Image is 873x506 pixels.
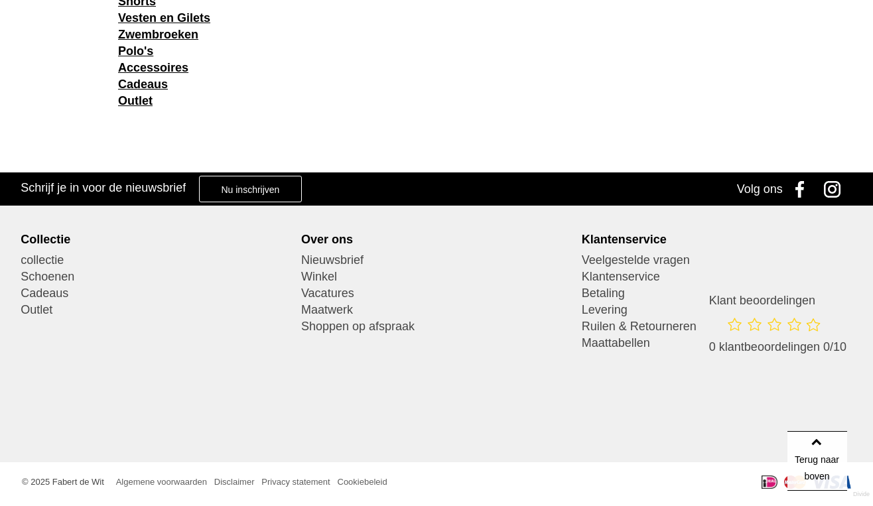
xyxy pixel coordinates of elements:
[709,293,846,308] h3: Klant beoordelingen
[853,486,870,503] a: Divide
[118,94,153,107] a: Outlet
[582,318,852,335] a: Ruilen & Retourneren
[709,293,846,368] a: Klant beoordelingen 0 klantbeoordelingen 0/10
[118,61,188,74] a: Accessoires
[762,475,777,489] img: iDeal
[21,180,186,195] h3: Schrijf je in voor de nieuwsbrief
[21,285,291,302] a: Cadeaus
[582,269,852,285] a: Klantenservice
[214,477,255,487] a: Disclaimer
[301,302,572,318] a: Maatwerk
[118,28,198,41] a: Zwembroeken
[582,252,852,269] a: Veelgestelde vragen
[737,172,783,206] div: Volg ons
[582,232,852,247] div: Klantenservice
[582,302,852,318] a: Levering
[301,232,572,247] div: Over ons
[784,475,806,489] img: Mastercard
[582,335,852,351] a: Maattabellen
[22,477,104,487] span: © 2025 Fabert de Wit
[21,252,291,269] a: collectie
[301,285,572,302] a: Vacatures
[787,431,847,491] a: Terug naar boven
[338,477,387,487] a: Cookiebeleid
[118,44,153,58] a: Polo's
[118,11,210,25] a: Vesten en Gilets
[21,302,291,318] a: Outlet
[786,172,819,206] a: Facebook
[199,176,301,202] a: Nu inschrijven
[21,232,291,247] div: Collectie
[116,477,207,487] a: Algemene voorwaarden
[301,252,572,269] a: Nieuwsbrief
[582,285,852,302] a: Betaling
[301,269,572,285] a: Winkel
[819,172,852,206] a: Instagram
[118,78,168,91] a: Cadeaus
[709,340,846,353] span: 0 klantbeoordelingen 0/10
[21,269,291,285] a: Schoenen
[301,318,572,335] a: Shoppen op afspraak
[261,477,330,487] a: Privacy statement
